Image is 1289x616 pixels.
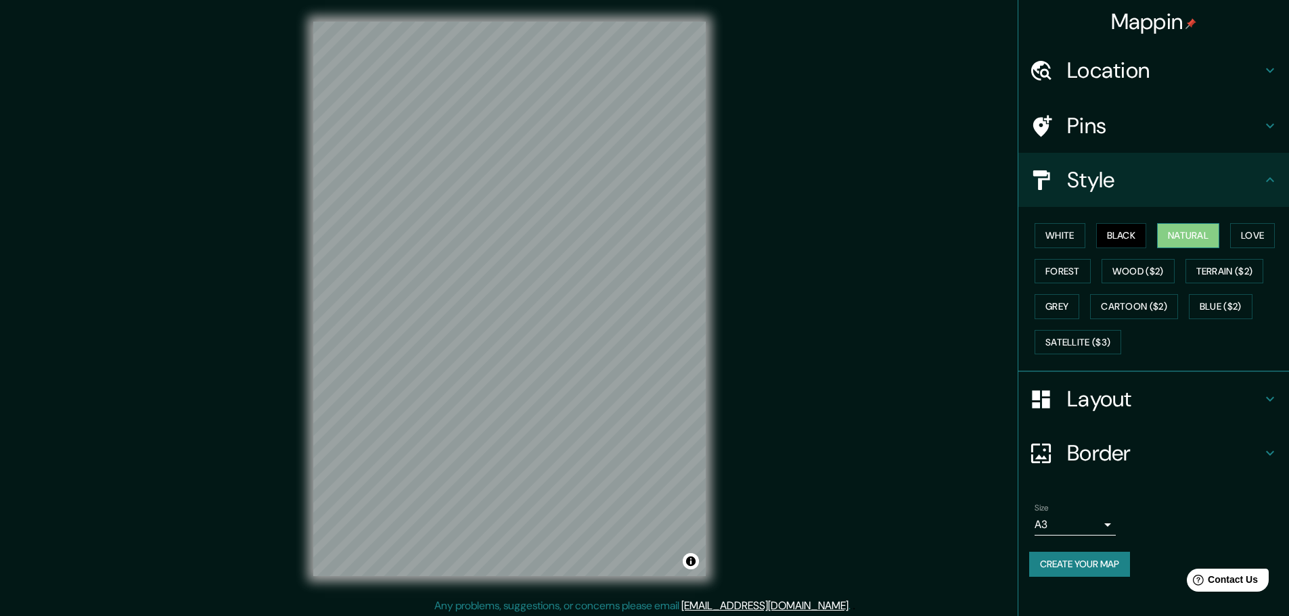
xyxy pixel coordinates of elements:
[1169,563,1274,601] iframe: Help widget launcher
[1111,8,1197,35] h4: Mappin
[1067,440,1262,467] h4: Border
[1067,385,1262,412] h4: Layout
[681,598,849,613] a: [EMAIL_ADDRESS][DOMAIN_NAME]
[683,553,699,569] button: Toggle attribution
[1029,552,1130,577] button: Create your map
[1018,43,1289,97] div: Location
[853,598,855,614] div: .
[1035,223,1085,248] button: White
[1157,223,1219,248] button: Natural
[434,598,851,614] p: Any problems, suggestions, or concerns please email .
[1090,294,1178,319] button: Cartoon ($2)
[1018,99,1289,153] div: Pins
[851,598,853,614] div: .
[1189,294,1252,319] button: Blue ($2)
[1018,372,1289,426] div: Layout
[1035,502,1049,514] label: Size
[1067,166,1262,193] h4: Style
[1096,223,1147,248] button: Black
[1035,330,1121,355] button: Satellite ($3)
[1185,18,1196,29] img: pin-icon.png
[1018,426,1289,480] div: Border
[1035,259,1091,284] button: Forest
[1035,294,1079,319] button: Grey
[1230,223,1275,248] button: Love
[1018,153,1289,207] div: Style
[1067,57,1262,84] h4: Location
[1035,514,1116,536] div: A3
[1067,112,1262,139] h4: Pins
[1185,259,1264,284] button: Terrain ($2)
[1102,259,1175,284] button: Wood ($2)
[313,22,706,576] canvas: Map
